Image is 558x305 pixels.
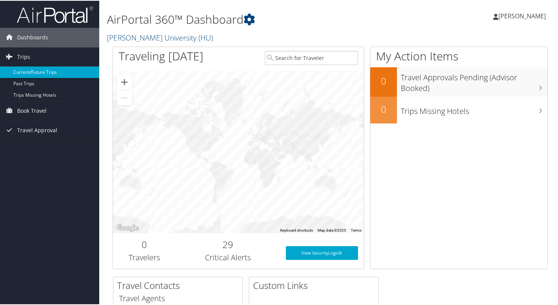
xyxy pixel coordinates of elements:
[107,11,405,27] h1: AirPortal 360™ Dashboard
[370,74,397,87] h2: 0
[286,245,358,259] a: View SecurityLogic®
[401,68,547,93] h3: Travel Approvals Pending (Advisor Booked)
[117,89,132,105] button: Zoom out
[280,227,313,232] button: Keyboard shortcuts
[265,50,358,64] input: Search for Traveler
[181,251,274,262] h3: Critical Alerts
[17,47,30,66] span: Trips
[318,227,346,232] span: Map data ©2025
[17,101,47,120] span: Book Travel
[370,102,397,115] h2: 0
[115,222,140,232] a: Open this area in Google Maps (opens a new window)
[370,96,547,123] a: 0Trips Missing Hotels
[498,11,546,19] span: [PERSON_NAME]
[351,227,361,232] a: Terms (opens in new tab)
[253,278,378,291] h2: Custom Links
[181,237,274,250] h2: 29
[107,32,215,42] a: [PERSON_NAME] University (HU)
[117,278,242,291] h2: Travel Contacts
[17,120,57,139] span: Travel Approval
[115,222,140,232] img: Google
[401,101,547,116] h3: Trips Missing Hotels
[119,292,237,303] h3: Travel Agents
[119,251,170,262] h3: Travelers
[119,237,170,250] h2: 0
[493,4,553,27] a: [PERSON_NAME]
[17,5,93,23] img: airportal-logo.png
[119,47,203,63] h1: Traveling [DATE]
[117,74,132,89] button: Zoom in
[370,47,547,63] h1: My Action Items
[370,67,547,96] a: 0Travel Approvals Pending (Advisor Booked)
[17,27,48,46] span: Dashboards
